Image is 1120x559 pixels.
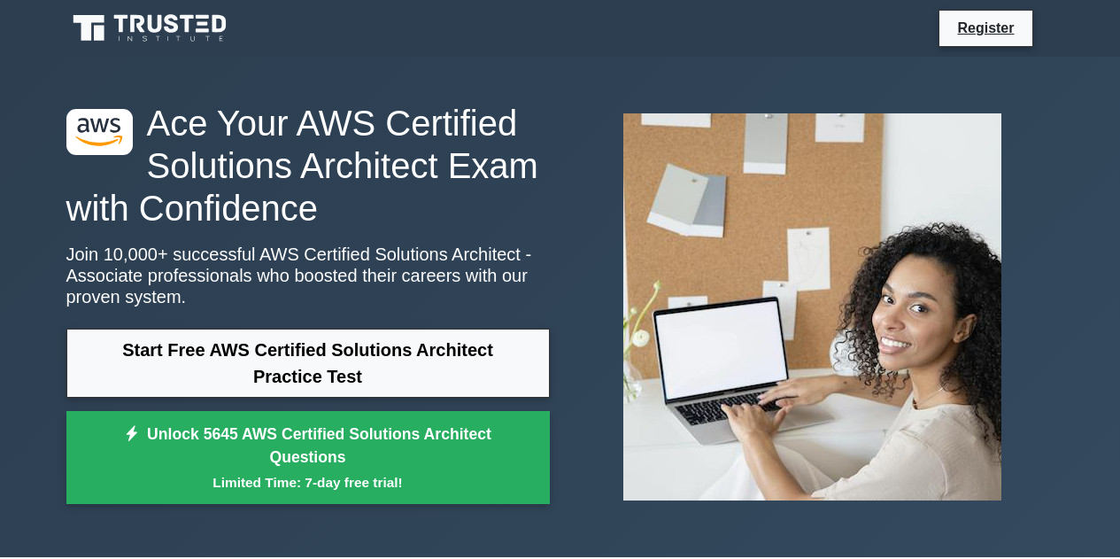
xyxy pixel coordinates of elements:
[89,472,528,493] small: Limited Time: 7-day free trial!
[66,244,550,307] p: Join 10,000+ successful AWS Certified Solutions Architect - Associate professionals who boosted t...
[66,102,550,229] h1: Ace Your AWS Certified Solutions Architect Exam with Confidence
[66,329,550,398] a: Start Free AWS Certified Solutions Architect Practice Test
[946,17,1024,39] a: Register
[66,411,550,505] a: Unlock 5645 AWS Certified Solutions Architect QuestionsLimited Time: 7-day free trial!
